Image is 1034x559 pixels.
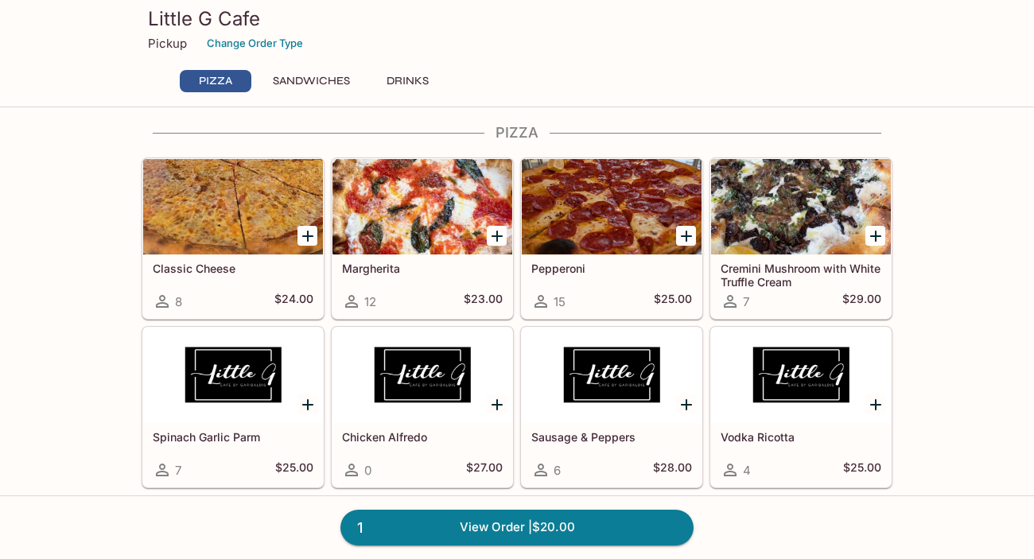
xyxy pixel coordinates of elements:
[297,226,317,246] button: Add Classic Cheese
[264,70,359,92] button: Sandwiches
[200,31,310,56] button: Change Order Type
[175,294,182,309] span: 8
[710,158,892,319] a: Cremini Mushroom with White Truffle Cream7$29.00
[842,292,881,311] h5: $29.00
[521,158,702,319] a: Pepperoni15$25.00
[554,463,561,478] span: 6
[332,327,513,487] a: Chicken Alfredo0$27.00
[531,430,692,444] h5: Sausage & Peppers
[676,394,696,414] button: Add Sausage & Peppers
[654,292,692,311] h5: $25.00
[521,327,702,487] a: Sausage & Peppers6$28.00
[865,226,885,246] button: Add Cremini Mushroom with White Truffle Cream
[143,159,323,254] div: Classic Cheese
[711,328,891,423] div: Vodka Ricotta
[332,328,512,423] div: Chicken Alfredo
[332,158,513,319] a: Margherita12$23.00
[153,262,313,275] h5: Classic Cheese
[142,158,324,319] a: Classic Cheese8$24.00
[466,460,503,479] h5: $27.00
[142,124,892,142] h4: Pizza
[710,327,892,487] a: Vodka Ricotta4$25.00
[487,226,507,246] button: Add Margherita
[522,159,702,254] div: Pepperoni
[743,463,751,478] span: 4
[148,6,886,31] h3: Little G Cafe
[297,394,317,414] button: Add Spinach Garlic Parm
[743,294,749,309] span: 7
[721,262,881,288] h5: Cremini Mushroom with White Truffle Cream
[364,463,371,478] span: 0
[843,460,881,479] h5: $25.00
[275,460,313,479] h5: $25.00
[364,294,376,309] span: 12
[142,327,324,487] a: Spinach Garlic Parm7$25.00
[865,394,885,414] button: Add Vodka Ricotta
[348,517,372,539] span: 1
[180,70,251,92] button: Pizza
[175,463,181,478] span: 7
[487,394,507,414] button: Add Chicken Alfredo
[676,226,696,246] button: Add Pepperoni
[274,292,313,311] h5: $24.00
[653,460,692,479] h5: $28.00
[531,262,692,275] h5: Pepperoni
[342,262,503,275] h5: Margherita
[464,292,503,311] h5: $23.00
[522,328,702,423] div: Sausage & Peppers
[721,430,881,444] h5: Vodka Ricotta
[371,70,443,92] button: Drinks
[153,430,313,444] h5: Spinach Garlic Parm
[332,159,512,254] div: Margherita
[554,294,566,309] span: 15
[342,430,503,444] h5: Chicken Alfredo
[143,328,323,423] div: Spinach Garlic Parm
[711,159,891,254] div: Cremini Mushroom with White Truffle Cream
[340,510,694,545] a: 1View Order |$20.00
[148,36,187,51] p: Pickup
